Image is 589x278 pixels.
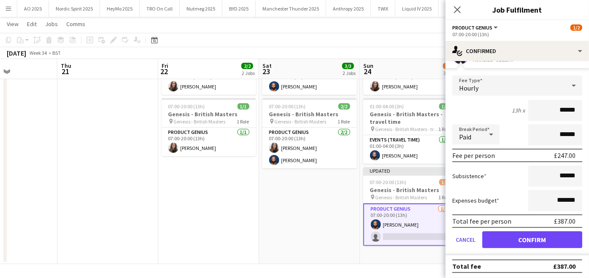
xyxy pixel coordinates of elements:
[362,67,373,76] span: 24
[376,126,439,132] span: Genesis - British Masters - travel time
[140,0,180,17] button: TRO On Call
[459,84,478,92] span: Hourly
[59,67,71,76] span: 21
[262,98,357,168] app-job-card: 07:00-20:00 (13h)2/2Genesis - British Masters Genesis - British Masters1 RoleProduct Genius2/207:...
[49,0,100,17] button: Nordic Spirit 2025
[459,133,471,141] span: Paid
[439,0,482,17] button: Genesis 2025
[443,70,457,76] div: 3 Jobs
[162,62,168,69] span: Fri
[261,67,272,76] span: 23
[452,217,511,225] div: Total fee per person
[3,19,22,29] a: View
[338,118,350,125] span: 1 Role
[452,151,495,160] div: Fee per person
[52,50,61,56] div: BST
[363,167,458,246] app-job-card: Updated07:00-20:00 (13h)1/2Genesis - British Masters Genesis - British Masters1 RoleProduct Geniu...
[168,103,205,110] span: 07:00-20:00 (13h)
[452,231,479,248] button: Cancel
[61,62,71,69] span: Thu
[452,31,582,37] div: 07:00-20:00 (13h)
[363,203,458,246] app-card-role: Product Genius1/207:00-20:00 (13h)[PERSON_NAME]
[376,194,427,200] span: Genesis - British Masters
[222,0,256,17] button: BYD 2025
[174,118,226,125] span: Genesis - British Masters
[371,0,395,17] button: TWIX
[452,24,499,31] button: Product Genius
[241,63,253,69] span: 2/2
[452,262,481,270] div: Total fee
[45,20,58,28] span: Jobs
[17,0,49,17] button: AO 2025
[100,0,140,17] button: HeyMo 2025
[439,194,451,200] span: 1 Role
[275,118,327,125] span: Genesis - British Masters
[63,19,89,29] a: Comms
[570,24,582,31] span: 1/2
[395,0,439,17] button: Liquid IV 2025
[66,20,85,28] span: Comms
[446,41,589,61] div: Confirmed
[342,63,354,69] span: 3/3
[162,128,256,156] app-card-role: Product Genius1/107:00-20:00 (13h)[PERSON_NAME]
[28,50,49,56] span: Week 34
[7,20,19,28] span: View
[242,70,255,76] div: 2 Jobs
[180,0,222,17] button: Nutmeg 2025
[363,62,373,69] span: Sun
[160,67,168,76] span: 22
[452,172,486,180] label: Subsistence
[162,66,256,95] app-card-role: Events (Travel Time)1/101:00-03:30 (2h30m)[PERSON_NAME]
[452,24,492,31] span: Product Genius
[439,126,451,132] span: 1 Role
[554,217,575,225] div: £387.00
[27,20,37,28] span: Edit
[363,66,458,95] app-card-role: Events (Travel Time)1/101:00-03:30 (2h30m)[PERSON_NAME]
[262,62,272,69] span: Sat
[256,0,326,17] button: Manchester Thunder 2025
[446,4,589,15] h3: Job Fulfilment
[363,135,458,164] app-card-role: Events (Travel Time)1/101:00-04:00 (3h)[PERSON_NAME]
[363,186,458,194] h3: Genesis - British Masters
[554,151,575,160] div: £247.00
[326,0,371,17] button: Anthropy 2025
[42,19,61,29] a: Jobs
[24,19,40,29] a: Edit
[553,262,575,270] div: £387.00
[262,128,357,168] app-card-role: Product Genius2/207:00-20:00 (13h)[PERSON_NAME][PERSON_NAME]
[363,110,458,126] h3: Genesis - British Masters - travel time
[162,98,256,156] app-job-card: 07:00-20:00 (13h)1/1Genesis - British Masters Genesis - British Masters1 RoleProduct Genius1/107:...
[452,197,499,204] label: Expenses budget
[482,231,582,248] button: Confirm
[370,103,404,110] span: 01:00-04:00 (3h)
[443,63,455,69] span: 3/4
[238,103,249,110] span: 1/1
[162,110,256,118] h3: Genesis - British Masters
[262,110,357,118] h3: Genesis - British Masters
[363,98,458,164] app-job-card: 01:00-04:00 (3h)1/1Genesis - British Masters - travel time Genesis - British Masters - travel tim...
[512,107,525,114] div: 13h x
[363,167,458,174] div: Updated
[269,103,306,110] span: 07:00-20:00 (13h)
[370,179,407,185] span: 07:00-20:00 (13h)
[237,118,249,125] span: 1 Role
[7,49,26,57] div: [DATE]
[338,103,350,110] span: 2/2
[343,70,356,76] div: 2 Jobs
[262,66,357,95] app-card-role: Events (Travel Time)1/101:00-04:00 (3h)[PERSON_NAME]
[439,103,451,110] span: 1/1
[439,179,451,185] span: 1/2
